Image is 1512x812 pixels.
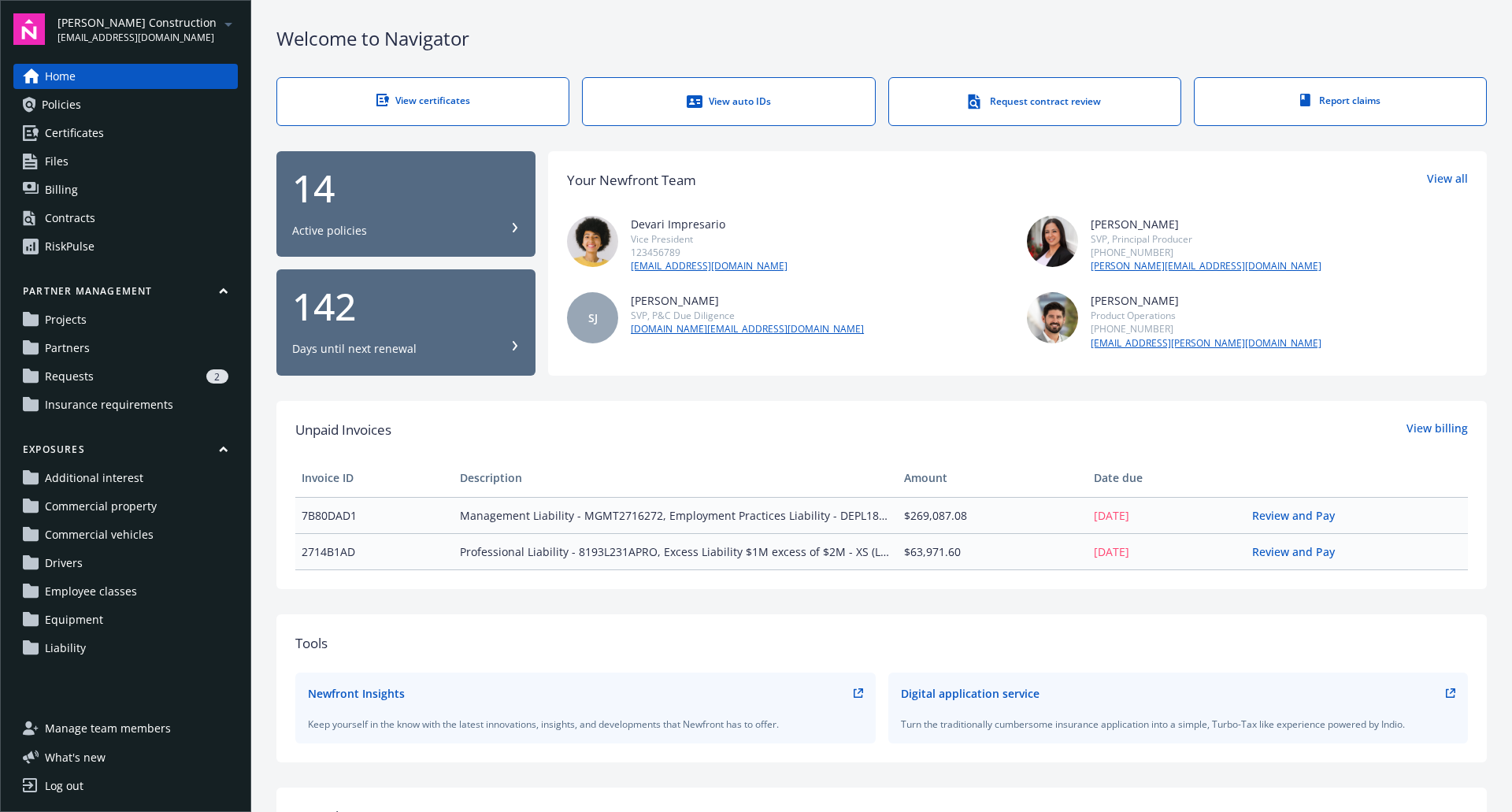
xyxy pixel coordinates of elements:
[45,607,103,632] span: Equipment
[13,551,238,576] a: Drivers
[460,507,891,524] span: Management Liability - MGMT2716272, Employment Practices Liability - DEPL18971387, Cyber - C955Y9...
[1088,533,1246,569] td: [DATE]
[13,307,238,332] a: Projects
[292,169,520,207] div: 14
[901,717,1456,731] div: Turn the traditionally cumbersome insurance application into a simple, Turbo-Tax like experience ...
[13,579,238,604] a: Employee classes
[45,206,95,231] div: Contracts
[1091,309,1321,322] div: Product Operations
[898,497,1088,533] td: $269,087.08
[1091,292,1321,309] div: [PERSON_NAME]
[1091,336,1321,350] a: [EMAIL_ADDRESS][PERSON_NAME][DOMAIN_NAME]
[13,336,238,361] a: Partners
[1194,77,1487,126] a: Report claims
[1027,216,1078,267] img: photo
[1091,259,1321,273] a: [PERSON_NAME][EMAIL_ADDRESS][DOMAIN_NAME]
[13,284,238,304] button: Partner management
[13,636,238,661] a: Liability
[13,92,238,117] a: Policies
[57,31,217,45] span: [EMAIL_ADDRESS][DOMAIN_NAME]
[1088,497,1246,533] td: [DATE]
[13,443,238,462] button: Exposures
[13,121,238,146] a: Certificates
[13,149,238,174] a: Files
[276,77,569,126] a: View certificates
[276,269,535,376] button: 142Days until next renewal
[454,459,897,497] th: Description
[45,773,83,799] div: Log out
[13,716,238,741] a: Manage team members
[13,13,45,45] img: navigator-logo.svg
[567,216,618,267] img: photo
[898,459,1088,497] th: Amount
[13,64,238,89] a: Home
[295,533,454,569] td: 2714B1AD
[1091,322,1321,336] div: [PHONE_NUMBER]
[631,216,787,232] div: Devari Impresario
[45,121,104,146] span: Certificates
[631,309,864,322] div: SVP, P&C Due Diligence
[45,149,69,174] span: Files
[45,392,173,417] span: Insurance requirements
[295,633,1468,654] div: Tools
[1252,508,1347,523] a: Review and Pay
[276,25,1487,52] div: Welcome to Navigator
[45,177,78,202] span: Billing
[1091,246,1321,259] div: [PHONE_NUMBER]
[631,246,787,259] div: 123456789
[45,465,143,491] span: Additional interest
[1406,420,1468,440] a: View billing
[1027,292,1078,343] img: photo
[45,64,76,89] span: Home
[1252,544,1347,559] a: Review and Pay
[308,685,405,702] div: Newfront Insights
[13,522,238,547] a: Commercial vehicles
[295,497,454,533] td: 7B80DAD1
[292,223,367,239] div: Active policies
[45,364,94,389] span: Requests
[295,420,391,440] span: Unpaid Invoices
[57,13,238,45] button: [PERSON_NAME] Construction[EMAIL_ADDRESS][DOMAIN_NAME]arrowDropDown
[1088,459,1246,497] th: Date due
[13,177,238,202] a: Billing
[1091,216,1321,232] div: [PERSON_NAME]
[13,364,238,389] a: Requests2
[295,459,454,497] th: Invoice ID
[588,310,598,326] span: SJ
[45,522,154,547] span: Commercial vehicles
[13,234,238,259] a: RiskPulse
[45,636,86,661] span: Liability
[614,94,843,109] div: View auto IDs
[567,170,696,191] div: Your Newfront Team
[1226,94,1455,107] div: Report claims
[45,551,83,576] span: Drivers
[42,92,81,117] span: Policies
[45,579,137,604] span: Employee classes
[13,749,131,766] button: What's new
[13,607,238,632] a: Equipment
[45,716,171,741] span: Manage team members
[45,494,157,519] span: Commercial property
[460,543,891,560] span: Professional Liability - 8193L231APRO, Excess Liability $1M excess of $2M - XS (Laguna Niguel Pro...
[276,151,535,258] button: 14Active policies
[45,234,94,259] div: RiskPulse
[57,14,217,31] span: [PERSON_NAME] Construction
[219,14,238,33] a: arrowDropDown
[631,259,787,273] a: [EMAIL_ADDRESS][DOMAIN_NAME]
[309,94,537,107] div: View certificates
[292,287,520,325] div: 142
[921,94,1149,109] div: Request contract review
[308,717,863,731] div: Keep yourself in the know with the latest innovations, insights, and developments that Newfront h...
[13,465,238,491] a: Additional interest
[631,292,864,309] div: [PERSON_NAME]
[901,685,1039,702] div: Digital application service
[888,77,1181,126] a: Request contract review
[206,369,228,384] div: 2
[45,307,87,332] span: Projects
[13,494,238,519] a: Commercial property
[898,533,1088,569] td: $63,971.60
[13,392,238,417] a: Insurance requirements
[292,341,417,357] div: Days until next renewal
[631,232,787,246] div: Vice President
[582,77,875,126] a: View auto IDs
